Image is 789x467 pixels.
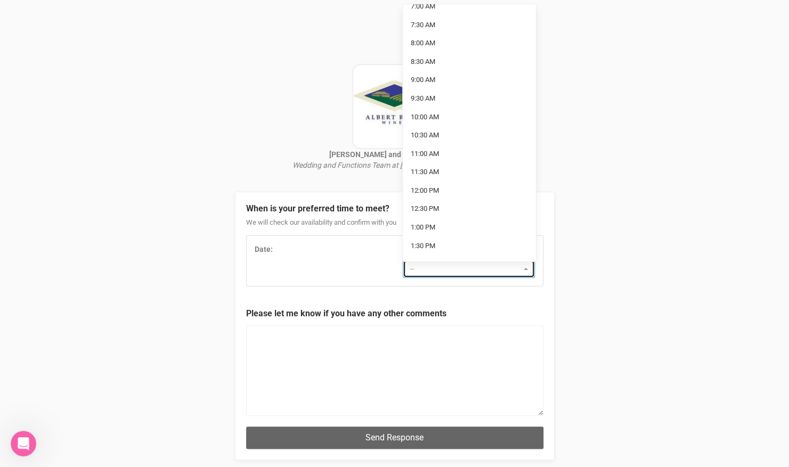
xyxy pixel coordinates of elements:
[411,20,435,30] span: 7:30 AM
[411,57,435,67] span: 8:30 AM
[411,2,435,12] span: 7:00 AM
[411,149,439,159] span: 11:00 AM
[411,112,439,122] span: 10:00 AM
[246,308,543,320] legend: Please let me know if you have any other comments
[246,427,543,448] button: Send Response
[411,186,439,196] span: 12:00 PM
[411,241,435,251] span: 1:30 PM
[292,161,497,169] i: Wedding and Functions Team at [PERSON_NAME] River Wines
[246,203,543,215] legend: When is your preferred time to meet?
[411,94,435,104] span: 9:30 AM
[411,259,435,269] span: 2:00 PM
[411,167,439,177] span: 11:30 AM
[411,130,439,141] span: 10:30 AM
[329,150,460,159] strong: [PERSON_NAME] and [PERSON_NAME]
[403,260,535,278] button: --
[411,75,435,85] span: 9:00 AM
[246,218,543,236] div: We will check our availability and confirm with you
[255,245,273,253] strong: Date:
[410,264,521,274] span: --
[411,204,439,214] span: 12:30 PM
[411,223,435,233] span: 1:00 PM
[11,431,36,456] iframe: Intercom live chat
[352,64,437,149] img: logo.JPG
[411,38,435,48] span: 8:00 AM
